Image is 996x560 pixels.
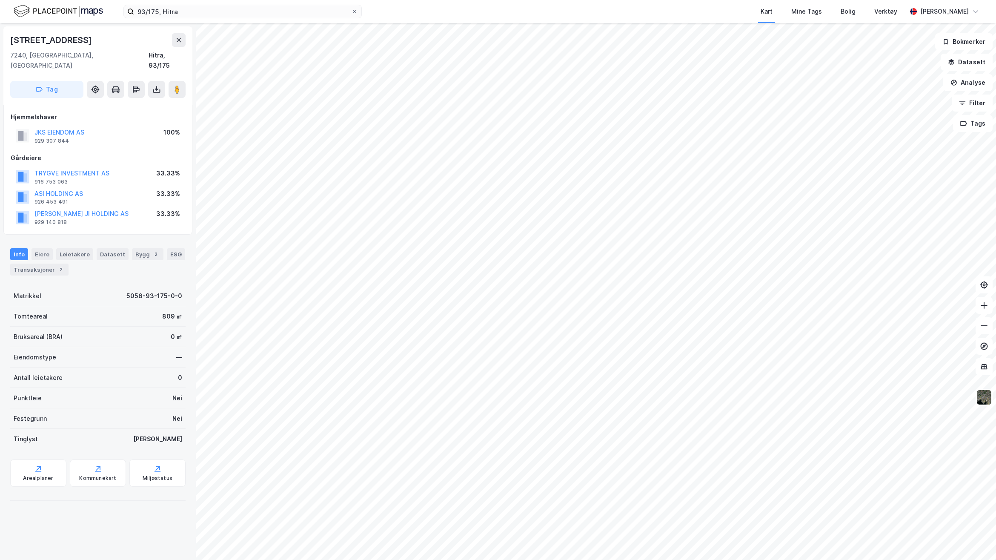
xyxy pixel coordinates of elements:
button: Tag [10,81,83,98]
div: Kommunekart [79,475,116,482]
div: Punktleie [14,393,42,403]
div: 100% [163,127,180,138]
div: Matrikkel [14,291,41,301]
div: Arealplaner [23,475,53,482]
div: Festegrunn [14,414,47,424]
div: 5056-93-175-0-0 [126,291,182,301]
div: Miljøstatus [143,475,172,482]
div: Hjemmelshaver [11,112,185,122]
div: 809 ㎡ [162,311,182,322]
div: 2 [57,265,65,274]
div: 7240, [GEOGRAPHIC_DATA], [GEOGRAPHIC_DATA] [10,50,149,71]
button: Filter [952,95,993,112]
div: Gårdeiere [11,153,185,163]
div: Nei [172,393,182,403]
div: 33.33% [156,209,180,219]
div: Nei [172,414,182,424]
button: Analyse [943,74,993,91]
div: Kontrollprogram for chat [953,519,996,560]
div: Tinglyst [14,434,38,444]
div: Info [10,248,28,260]
div: Eiendomstype [14,352,56,362]
div: Verktøy [874,6,897,17]
img: logo.f888ab2527a4732fd821a326f86c7f29.svg [14,4,103,19]
div: Kart [761,6,773,17]
div: Mine Tags [791,6,822,17]
input: Søk på adresse, matrikkel, gårdeiere, leietakere eller personer [134,5,351,18]
div: Eiere [31,248,53,260]
div: Bolig [841,6,856,17]
div: 916 753 063 [34,178,68,185]
button: Tags [953,115,993,132]
div: Bruksareal (BRA) [14,332,63,342]
div: [STREET_ADDRESS] [10,33,94,47]
div: 2 [152,250,160,258]
div: 0 ㎡ [171,332,182,342]
img: 9k= [976,389,992,405]
div: Transaksjoner [10,264,69,276]
div: 929 140 818 [34,219,67,226]
button: Datasett [941,54,993,71]
div: [PERSON_NAME] [920,6,969,17]
div: 0 [178,373,182,383]
iframe: Chat Widget [953,519,996,560]
div: Leietakere [56,248,93,260]
div: [PERSON_NAME] [133,434,182,444]
button: Bokmerker [935,33,993,50]
div: — [176,352,182,362]
div: ESG [167,248,185,260]
div: Hitra, 93/175 [149,50,186,71]
div: Antall leietakere [14,373,63,383]
div: 926 453 491 [34,198,68,205]
div: Bygg [132,248,163,260]
div: 929 307 844 [34,138,69,144]
div: 33.33% [156,168,180,178]
div: Datasett [97,248,129,260]
div: 33.33% [156,189,180,199]
div: Tomteareal [14,311,48,322]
